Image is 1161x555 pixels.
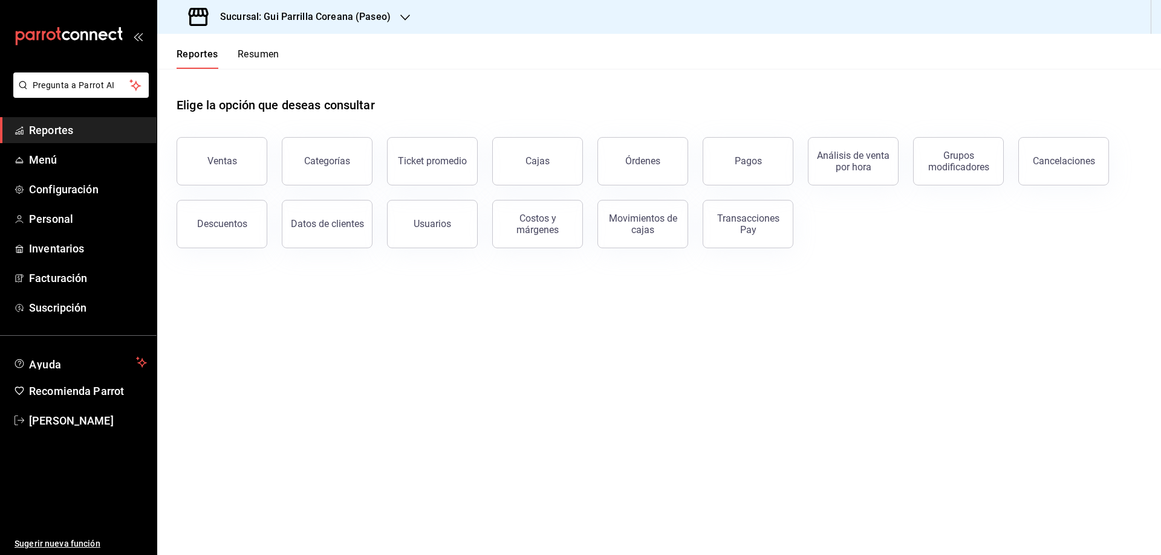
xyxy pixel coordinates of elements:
span: Ayuda [29,355,131,370]
span: Recomienda Parrot [29,383,147,399]
button: Descuentos [177,200,267,248]
div: Costos y márgenes [500,213,575,236]
span: Configuración [29,181,147,197]
button: Ventas [177,137,267,185]
button: Usuarios [387,200,478,248]
button: Datos de clientes [282,200,372,248]
span: Inventarios [29,240,147,257]
button: open_drawer_menu [133,31,143,41]
button: Transacciones Pay [703,200,793,248]
span: Menú [29,152,147,168]
span: Facturación [29,270,147,286]
button: Categorías [282,137,372,185]
span: Suscripción [29,300,147,316]
span: [PERSON_NAME] [29,412,147,429]
div: Ventas [207,155,237,167]
button: Ticket promedio [387,137,478,185]
div: Órdenes [625,155,660,167]
div: Movimientos de cajas [605,213,680,236]
div: navigation tabs [177,48,279,69]
div: Grupos modificadores [921,150,996,173]
div: Usuarios [414,218,451,229]
button: Pregunta a Parrot AI [13,72,149,98]
a: Pregunta a Parrot AI [8,88,149,100]
div: Categorías [304,155,350,167]
div: Cajas [525,155,550,167]
h3: Sucursal: Gui Parrilla Coreana (Paseo) [210,10,391,24]
button: Cancelaciones [1018,137,1109,185]
button: Movimientos de cajas [597,200,688,248]
span: Pregunta a Parrot AI [33,79,130,92]
div: Datos de clientes [291,218,364,229]
button: Costos y márgenes [492,200,583,248]
span: Reportes [29,122,147,138]
div: Análisis de venta por hora [816,150,891,173]
div: Pagos [735,155,762,167]
button: Análisis de venta por hora [808,137,899,185]
span: Personal [29,211,147,227]
div: Descuentos [197,218,247,229]
button: Pagos [703,137,793,185]
div: Transacciones Pay [711,213,785,236]
button: Cajas [492,137,583,185]
span: Sugerir nueva función [15,537,147,550]
button: Resumen [238,48,279,69]
div: Ticket promedio [398,155,467,167]
h1: Elige la opción que deseas consultar [177,96,375,114]
button: Reportes [177,48,218,69]
button: Órdenes [597,137,688,185]
button: Grupos modificadores [913,137,1004,185]
div: Cancelaciones [1033,155,1095,167]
